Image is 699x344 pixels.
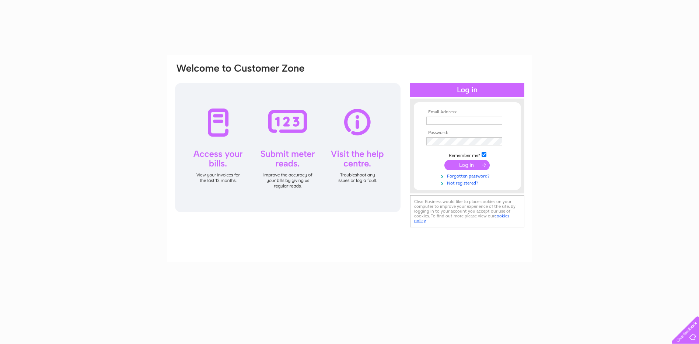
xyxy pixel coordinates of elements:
[414,213,509,223] a: cookies policy
[410,195,524,227] div: Clear Business would like to place cookies on your computer to improve your experience of the sit...
[426,179,510,186] a: Not registered?
[424,151,510,158] td: Remember me?
[424,110,510,115] th: Email Address:
[426,172,510,179] a: Forgotten password?
[444,160,490,170] input: Submit
[424,130,510,135] th: Password:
